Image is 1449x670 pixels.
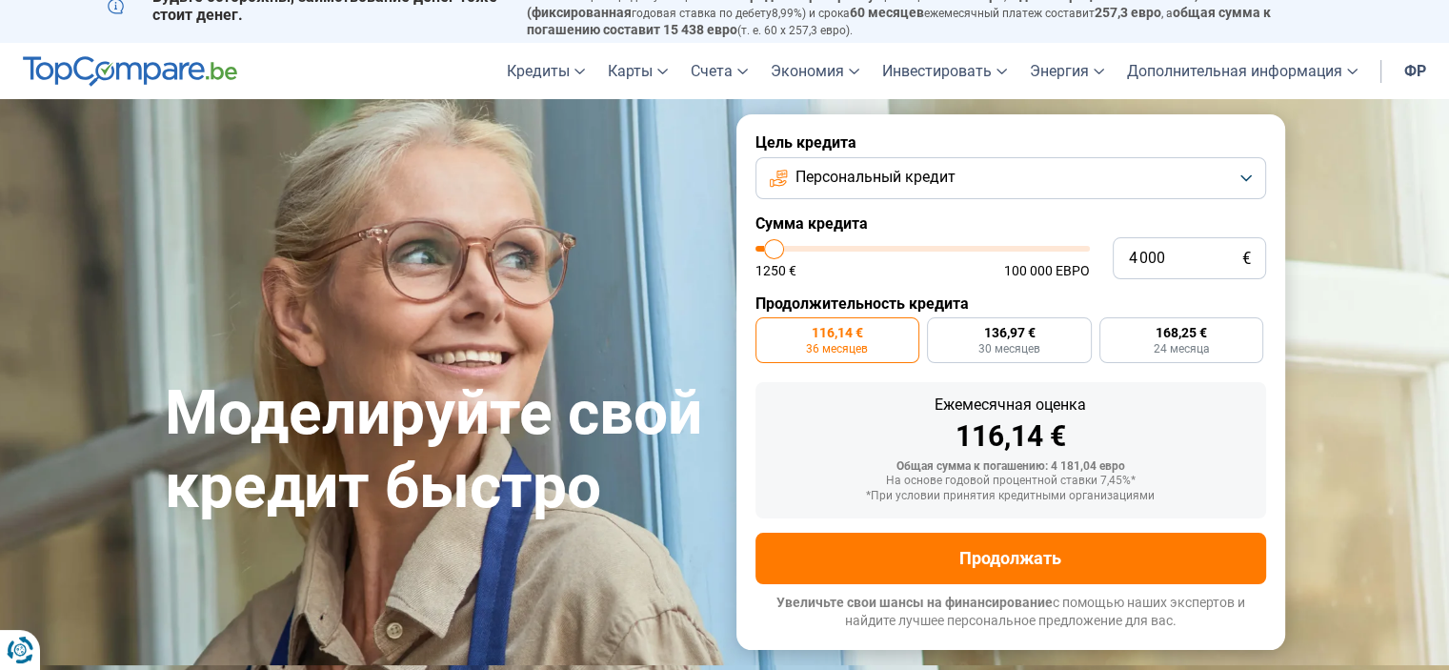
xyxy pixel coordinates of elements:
[1127,62,1342,80] font: Дополнительная информация
[165,377,702,522] font: Моделируйте свой кредит быстро
[1154,342,1210,355] font: 24 месяца
[632,7,772,20] font: годовая ставка по дебету
[737,24,853,37] font: (т. е. 60 x 257,3 евро).
[935,396,1086,414] font: Ежемесячная оценка
[978,342,1040,355] font: 30 месяцев
[896,459,1125,473] font: Общая сумма к погашению: 4 181,04 евро
[755,214,868,233] font: Сумма кредита
[871,43,1018,99] a: Инвестировать
[959,548,1061,568] font: Продолжать
[772,7,850,20] font: 8,99%) и срока
[596,43,679,99] a: Карты
[771,62,844,80] font: Экономия
[806,342,868,355] font: 36 месяцев
[1004,263,1090,278] font: 100 000 евро
[1404,62,1426,80] font: фр
[850,5,924,20] font: 60 месяцев
[983,325,1035,340] font: 136,97 €
[495,43,596,99] a: Кредиты
[527,5,1271,37] font: общая сумма к погашению составит 15 438 евро
[866,489,1155,502] font: *При условии принятия кредитными организациями
[532,5,632,20] font: фиксированная
[691,62,733,80] font: Счета
[1393,43,1438,99] a: фр
[1095,5,1161,20] font: 257,3 евро
[755,533,1266,584] button: Продолжать
[755,133,856,152] font: Цель кредита
[924,7,1095,20] font: ежемесячный платеж составит
[1156,325,1207,340] font: 168,25 €
[1030,62,1089,80] font: Энергия
[795,168,956,186] font: Персональный кредит
[776,595,1053,610] font: Увеличьте свои шансы на финансирование
[1242,249,1251,268] font: €
[1018,43,1116,99] a: Энергия
[23,56,237,87] img: TopCompare
[1116,43,1369,99] a: Дополнительная информация
[755,294,969,313] font: Продолжительность кредита
[956,419,1066,453] font: 116,14 €
[755,157,1266,199] button: Персональный кредит
[759,43,871,99] a: Экономия
[507,62,570,80] font: Кредиты
[812,325,863,340] font: 116,14 €
[608,62,653,80] font: Карты
[755,263,796,278] font: 1250 €
[886,474,1136,487] font: На основе годовой процентной ставки 7,45%*
[1161,7,1173,20] font: , а
[882,62,992,80] font: Инвестировать
[679,43,759,99] a: Счета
